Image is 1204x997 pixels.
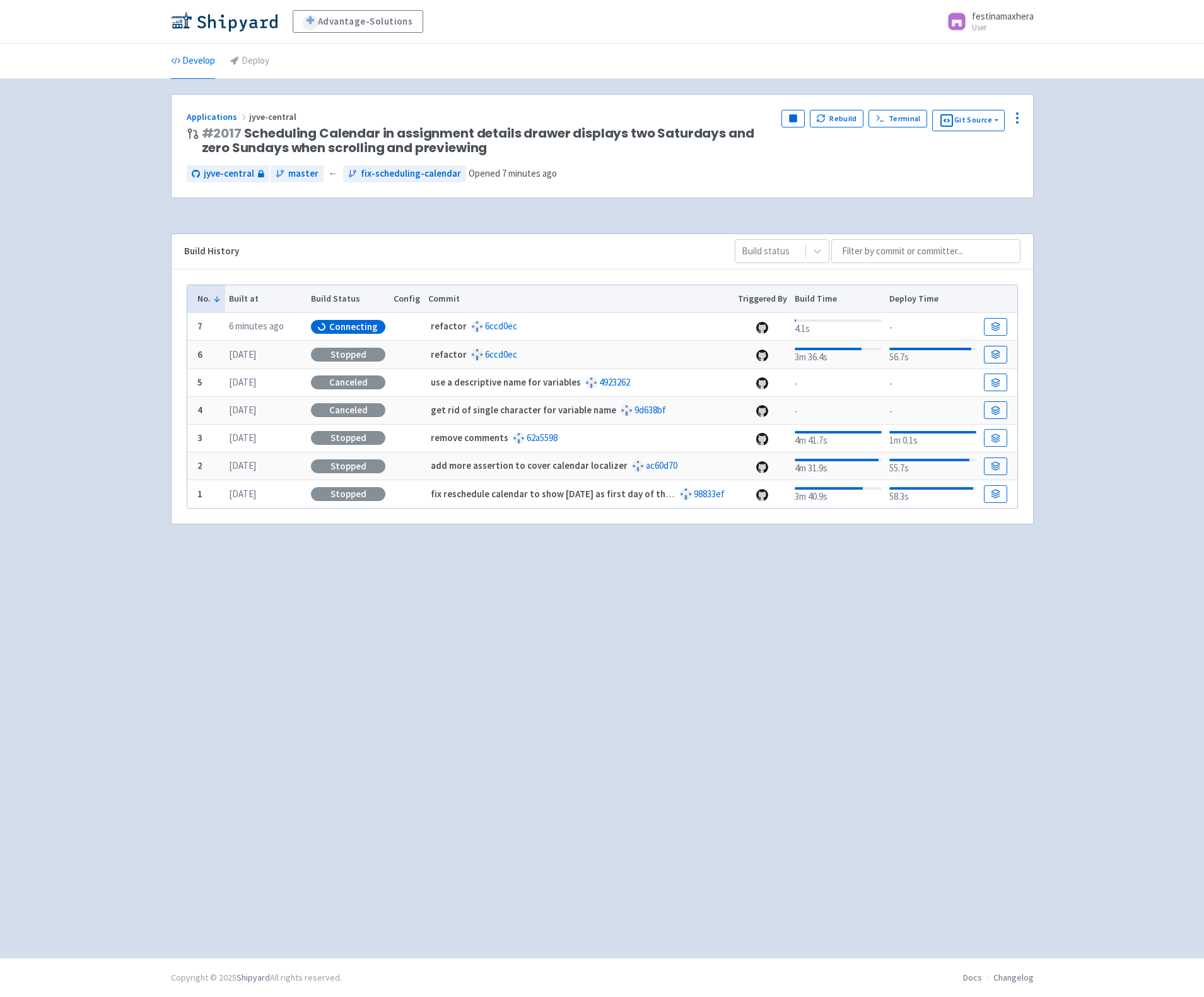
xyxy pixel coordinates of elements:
th: Triggered By [734,285,791,313]
a: Shipyard [237,972,270,983]
a: Build Details [984,429,1007,447]
button: Rebuild [810,110,864,127]
th: Deploy Time [885,285,980,313]
div: Build History [184,244,715,259]
th: Commit [424,285,734,313]
span: ← [329,167,338,181]
a: 62a5598 [527,432,558,444]
span: festinamaxhera [972,10,1034,22]
button: Pause [781,110,804,127]
div: Copyright © 2025 All rights reserved. [171,971,342,984]
div: 4.1s [795,317,881,336]
span: Connecting [329,321,378,333]
a: ac60d70 [646,459,677,471]
a: 6ccd0ec [485,348,517,360]
time: [DATE] [229,404,256,416]
small: User [972,23,1034,32]
input: Filter by commit or committer... [831,239,1020,263]
div: Canceled [311,403,385,417]
b: 4 [197,404,202,416]
time: [DATE] [229,348,256,360]
time: [DATE] [229,376,256,388]
strong: refactor [431,348,467,360]
div: - [889,402,976,419]
a: Build Details [984,401,1007,419]
strong: add more assertion to cover calendar localizer [431,459,628,471]
a: Build Details [984,374,1007,391]
div: - [795,402,881,419]
strong: fix reschedule calendar to show [DATE] as first day of the week regardless the month you currentl... [431,488,861,500]
span: Scheduling Calendar in assignment details drawer displays two Saturdays and zero Sundays when scr... [202,126,772,155]
a: Advantage-Solutions [293,10,423,33]
strong: use a descriptive name for variables [431,376,581,388]
a: 4923262 [599,376,630,388]
div: Stopped [311,487,385,501]
div: Canceled [311,375,385,389]
img: Shipyard logo [171,11,278,32]
a: 6ccd0ec [485,320,517,332]
th: Config [390,285,424,313]
a: 98833ef [694,488,725,500]
div: 3m 40.9s [795,485,881,504]
button: No. [197,292,221,305]
time: [DATE] [229,459,256,471]
a: Terminal [868,110,927,127]
a: Build Details [984,457,1007,475]
b: 2 [197,459,202,471]
div: 58.3s [889,485,976,504]
div: 1m 0.1s [889,428,976,448]
div: 56.7s [889,345,976,365]
a: Applications [187,111,249,122]
div: - [795,374,881,391]
span: Opened [469,167,557,179]
a: #2017 [202,124,242,142]
a: Deploy [230,44,269,79]
span: jyve-central [249,111,298,122]
span: master [288,167,319,181]
a: fix-scheduling-calendar [343,165,466,182]
a: Develop [171,44,215,79]
strong: refactor [431,320,467,332]
strong: remove comments [431,432,508,444]
a: Build Details [984,318,1007,336]
time: [DATE] [229,432,256,444]
a: Docs [963,972,982,983]
div: 4m 31.9s [795,456,881,476]
div: Stopped [311,459,385,473]
a: Build Details [984,485,1007,503]
div: 3m 36.4s [795,345,881,365]
div: 4m 41.7s [795,428,881,448]
b: 3 [197,432,202,444]
th: Built at [225,285,307,313]
a: Changelog [993,972,1034,983]
b: 6 [197,348,202,360]
div: - [889,374,976,391]
div: - [889,318,976,335]
th: Build Time [791,285,885,313]
div: Stopped [311,431,385,445]
a: 9d638bf [634,404,666,416]
a: master [271,165,324,182]
th: Build Status [307,285,390,313]
div: Stopped [311,348,385,362]
time: 7 minutes ago [502,167,557,179]
b: 1 [197,488,202,500]
div: 55.7s [889,456,976,476]
b: 5 [197,376,202,388]
span: fix-scheduling-calendar [361,167,461,181]
a: festinamaxhera User [939,11,1034,32]
b: 7 [197,320,202,332]
time: [DATE] [229,488,256,500]
button: Git Source [932,110,1005,131]
strong: get rid of single character for variable name [431,404,616,416]
time: 6 minutes ago [229,320,284,332]
a: jyve-central [187,165,269,182]
span: jyve-central [204,167,254,181]
a: Build Details [984,346,1007,363]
